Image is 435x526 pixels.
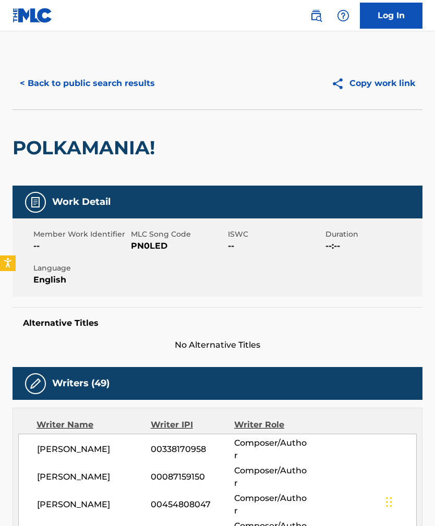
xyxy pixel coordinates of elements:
h5: Work Detail [52,196,111,208]
img: Copy work link [331,77,349,90]
span: Language [33,263,128,274]
span: -- [33,240,128,252]
button: < Back to public search results [13,70,162,96]
span: 00087159150 [151,471,234,483]
img: MLC Logo [13,8,53,23]
span: PN0LED [131,240,226,252]
span: 00454808047 [151,498,234,511]
a: Log In [360,3,422,29]
div: Writer IPI [151,419,234,431]
img: Work Detail [29,196,42,209]
span: [PERSON_NAME] [37,443,151,456]
span: [PERSON_NAME] [37,471,151,483]
span: No Alternative Titles [13,339,422,351]
h5: Writers (49) [52,377,110,389]
div: Writer Name [37,419,151,431]
span: 00338170958 [151,443,234,456]
span: Composer/Author [234,492,310,517]
span: Composer/Author [234,464,310,490]
span: -- [228,240,323,252]
h2: POLKAMANIA! [13,136,160,160]
span: English [33,274,128,286]
img: Writers [29,377,42,390]
a: Public Search [306,5,327,26]
span: ISWC [228,229,323,240]
img: help [337,9,349,22]
span: [PERSON_NAME] [37,498,151,511]
span: Member Work Identifier [33,229,128,240]
img: search [310,9,322,22]
span: --:-- [325,240,420,252]
div: Writer Role [234,419,310,431]
button: Copy work link [324,70,422,96]
h5: Alternative Titles [23,318,412,328]
div: Drag [386,486,392,518]
span: Composer/Author [234,437,310,462]
span: Duration [325,229,420,240]
div: Help [333,5,354,26]
iframe: Chat Widget [383,476,435,526]
span: MLC Song Code [131,229,226,240]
